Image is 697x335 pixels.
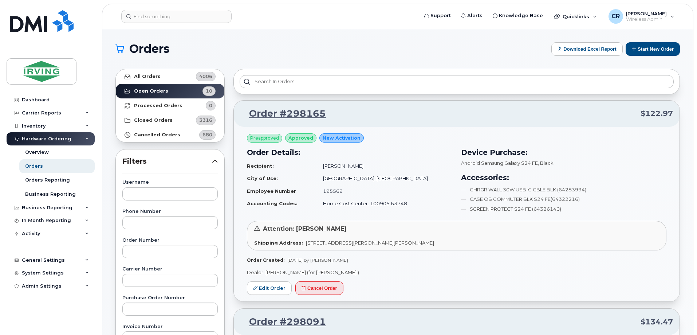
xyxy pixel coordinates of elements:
strong: Shipping Address: [254,240,303,246]
strong: Employee Number [247,188,296,194]
span: 680 [202,131,212,138]
strong: Recipient: [247,163,274,169]
strong: Processed Orders [134,103,182,109]
span: [STREET_ADDRESS][PERSON_NAME][PERSON_NAME] [306,240,434,246]
span: $122.97 [641,108,673,119]
p: Dealer: [PERSON_NAME] (for [PERSON_NAME] ) [247,269,666,276]
strong: Order Created: [247,257,284,263]
span: 4006 [199,73,212,80]
span: 0 [209,102,212,109]
span: approved [288,135,313,141]
strong: All Orders [134,74,161,79]
strong: Cancelled Orders [134,132,180,138]
a: Processed Orders0 [116,98,224,113]
li: CHRGR WALL 30W USB-C CBLE BLK (64283994) [461,186,666,193]
li: SCREEN PROTECT S24 FE (64326140) [461,206,666,213]
span: $134.47 [641,317,673,327]
h3: Accessories: [461,172,666,183]
a: Open Orders10 [116,84,224,98]
strong: Closed Orders [134,117,173,123]
a: Order #298165 [240,107,326,120]
span: Preapproved [250,135,279,141]
h3: Order Details: [247,147,452,158]
strong: Open Orders [134,88,168,94]
a: Cancelled Orders680 [116,128,224,142]
button: Cancel Order [295,281,343,295]
span: [DATE] by [PERSON_NAME] [287,257,348,263]
span: Filters [122,156,212,167]
a: Edit Order [247,281,292,295]
label: Order Number [122,238,218,243]
a: Order #298091 [240,315,326,328]
td: Home Cost Center: 100905.63748 [316,197,452,210]
h3: Device Purchase: [461,147,666,158]
a: All Orders4006 [116,69,224,84]
span: Android Samsung Galaxy S24 FE [461,160,538,166]
span: 3316 [199,117,212,124]
span: 10 [206,87,212,94]
td: [GEOGRAPHIC_DATA], [GEOGRAPHIC_DATA] [316,172,452,185]
label: Purchase Order Number [122,296,218,300]
td: 195569 [316,185,452,198]
label: Phone Number [122,209,218,214]
input: Search in orders [240,75,674,88]
label: Carrier Number [122,267,218,272]
button: Download Excel Report [551,42,623,56]
span: Attention: [PERSON_NAME] [263,225,347,232]
strong: Accounting Codes: [247,200,298,206]
td: [PERSON_NAME] [316,160,452,172]
span: , Black [538,160,554,166]
a: Closed Orders3316 [116,113,224,128]
strong: City of Use: [247,175,278,181]
label: Username [122,180,218,185]
span: New Activation [323,135,361,141]
li: CASE OB COMMUTER BLK S24 FE(64322216) [461,196,666,203]
label: Invoice Number [122,324,218,329]
span: Orders [129,43,170,54]
button: Start New Order [626,42,680,56]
